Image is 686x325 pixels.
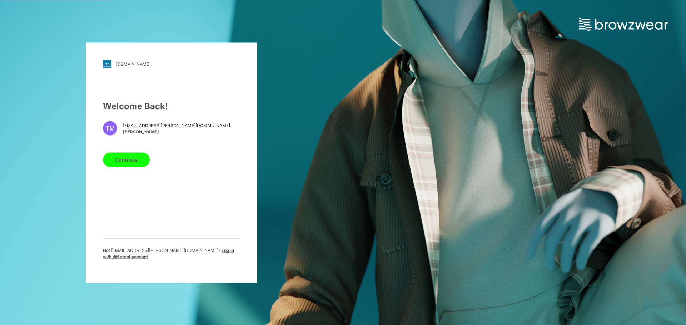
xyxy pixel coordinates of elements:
img: stylezone-logo.562084cfcfab977791bfbf7441f1a819.svg [103,60,111,68]
p: Not [EMAIL_ADDRESS][PERSON_NAME][DOMAIN_NAME] ? [103,247,240,260]
div: [DOMAIN_NAME] [116,61,150,67]
span: [PERSON_NAME] [123,129,230,135]
span: [EMAIL_ADDRESS][PERSON_NAME][DOMAIN_NAME] [123,122,230,129]
div: Welcome Back! [103,100,240,112]
div: TM [103,121,117,135]
button: Continue [103,152,150,167]
img: browzwear-logo.e42bd6dac1945053ebaf764b6aa21510.svg [579,18,668,31]
a: [DOMAIN_NAME] [103,60,240,68]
